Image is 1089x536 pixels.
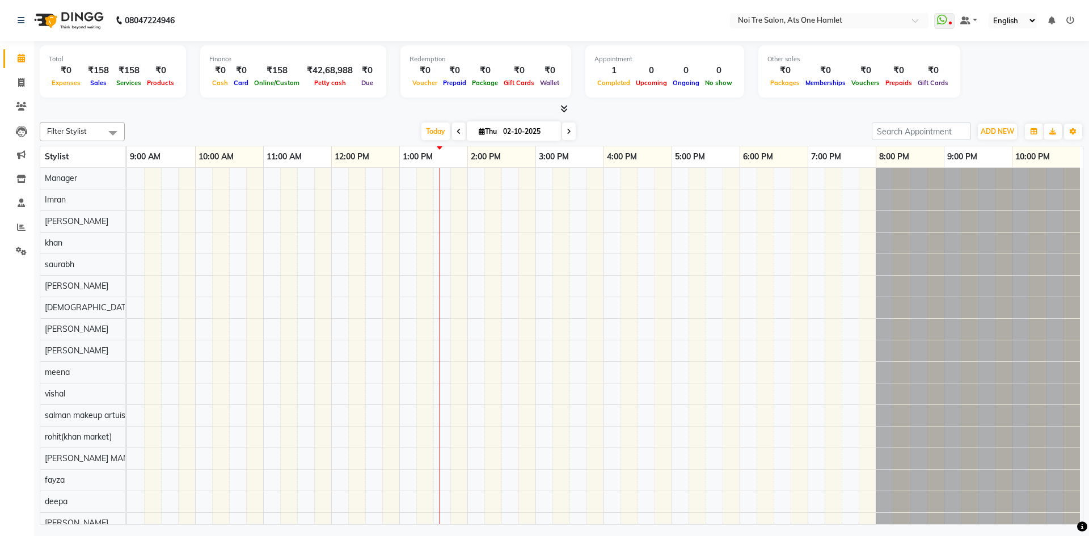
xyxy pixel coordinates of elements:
[264,149,305,165] a: 11:00 AM
[83,64,113,77] div: ₹158
[883,64,915,77] div: ₹0
[45,259,74,269] span: saurabh
[45,367,70,377] span: meena
[127,149,163,165] a: 9:00 AM
[633,79,670,87] span: Upcoming
[196,149,237,165] a: 10:00 AM
[45,151,69,162] span: Stylist
[49,79,83,87] span: Expenses
[358,79,376,87] span: Due
[311,79,349,87] span: Petty cash
[45,324,108,334] span: [PERSON_NAME]
[944,149,980,165] a: 9:00 PM
[302,64,357,77] div: ₹42,68,988
[45,302,133,313] span: [DEMOGRAPHIC_DATA]
[501,79,537,87] span: Gift Cards
[113,64,144,77] div: ₹158
[251,64,302,77] div: ₹158
[633,64,670,77] div: 0
[767,79,803,87] span: Packages
[47,126,87,136] span: Filter Stylist
[209,64,231,77] div: ₹0
[501,64,537,77] div: ₹0
[702,79,735,87] span: No show
[981,127,1014,136] span: ADD NEW
[594,64,633,77] div: 1
[915,64,951,77] div: ₹0
[740,149,776,165] a: 6:00 PM
[45,345,108,356] span: [PERSON_NAME]
[45,475,65,485] span: fayza
[537,64,562,77] div: ₹0
[231,64,251,77] div: ₹0
[45,238,62,248] span: khan
[45,389,65,399] span: vishal
[49,64,83,77] div: ₹0
[125,5,175,36] b: 08047224946
[803,64,849,77] div: ₹0
[876,149,912,165] a: 8:00 PM
[469,79,501,87] span: Package
[144,64,177,77] div: ₹0
[803,79,849,87] span: Memberships
[45,410,128,420] span: salman makeup artuist
[421,123,450,140] span: Today
[410,79,440,87] span: Voucher
[49,54,177,64] div: Total
[476,127,500,136] span: Thu
[767,64,803,77] div: ₹0
[113,79,144,87] span: Services
[231,79,251,87] span: Card
[978,124,1017,140] button: ADD NEW
[670,79,702,87] span: Ongoing
[410,64,440,77] div: ₹0
[87,79,109,87] span: Sales
[440,64,469,77] div: ₹0
[251,79,302,87] span: Online/Custom
[670,64,702,77] div: 0
[440,79,469,87] span: Prepaid
[537,79,562,87] span: Wallet
[883,79,915,87] span: Prepaids
[808,149,844,165] a: 7:00 PM
[469,64,501,77] div: ₹0
[594,79,633,87] span: Completed
[45,281,108,291] span: [PERSON_NAME]
[500,123,556,140] input: 2025-10-02
[872,123,971,140] input: Search Appointment
[604,149,640,165] a: 4:00 PM
[357,64,377,77] div: ₹0
[1012,149,1053,165] a: 10:00 PM
[410,54,562,64] div: Redemption
[767,54,951,64] div: Other sales
[45,216,108,226] span: [PERSON_NAME]
[209,79,231,87] span: Cash
[849,64,883,77] div: ₹0
[45,173,77,183] span: Manager
[332,149,372,165] a: 12:00 PM
[594,54,735,64] div: Appointment
[915,79,951,87] span: Gift Cards
[702,64,735,77] div: 0
[536,149,572,165] a: 3:00 PM
[672,149,708,165] a: 5:00 PM
[144,79,177,87] span: Products
[29,5,107,36] img: logo
[45,195,66,205] span: Imran
[45,432,112,442] span: rohit(khan market)
[849,79,883,87] span: Vouchers
[45,518,108,528] span: [PERSON_NAME]
[45,453,150,463] span: [PERSON_NAME] MANAGER
[400,149,436,165] a: 1:00 PM
[45,496,67,507] span: deepa
[209,54,377,64] div: Finance
[468,149,504,165] a: 2:00 PM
